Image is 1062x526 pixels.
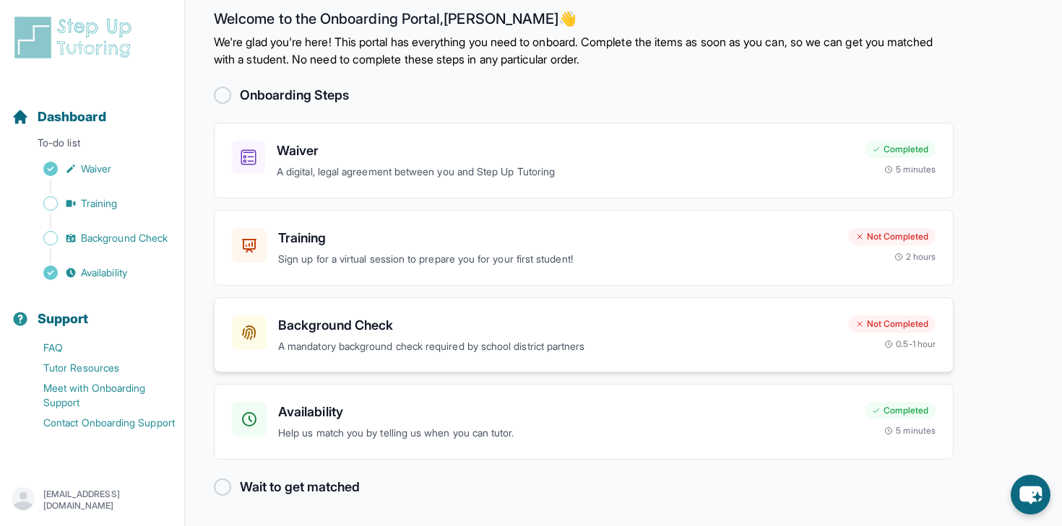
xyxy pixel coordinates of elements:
[214,33,954,68] p: We're glad you're here! This portal has everything you need to onboard. Complete the items as soo...
[214,384,954,460] a: AvailabilityHelp us match you by telling us when you can tutor.Completed5 minutes
[865,402,936,419] div: Completed
[1011,475,1050,514] button: chat-button
[12,338,184,358] a: FAQ
[240,85,349,105] h2: Onboarding Steps
[278,425,853,442] p: Help us match you by telling us when you can tutor.
[884,338,936,350] div: 0.5-1 hour
[278,228,837,248] h3: Training
[12,193,184,214] a: Training
[12,14,140,61] img: logo
[848,315,936,333] div: Not Completed
[278,251,837,268] p: Sign up for a virtual session to prepare you for your first student!
[6,136,178,156] p: To-do list
[12,159,184,179] a: Waiver
[884,425,936,437] div: 5 minutes
[81,162,111,176] span: Waiver
[12,413,184,433] a: Contact Onboarding Support
[12,107,106,127] a: Dashboard
[278,338,837,355] p: A mandatory background check required by school district partners
[6,286,178,335] button: Support
[214,10,954,33] h2: Welcome to the Onboarding Portal, [PERSON_NAME] 👋
[884,164,936,175] div: 5 minutes
[865,141,936,158] div: Completed
[81,266,127,280] span: Availability
[12,358,184,378] a: Tutor Resources
[277,141,853,161] h3: Waiver
[214,210,954,286] a: TrainingSign up for a virtual session to prepare you for your first student!Not Completed2 hours
[214,123,954,198] a: WaiverA digital, legal agreement between you and Step Up TutoringCompleted5 minutes
[278,315,837,336] h3: Background Check
[38,309,89,329] span: Support
[894,251,936,263] div: 2 hours
[81,231,168,245] span: Background Check
[240,477,360,497] h2: Wait to get matched
[81,196,118,211] span: Training
[6,84,178,133] button: Dashboard
[12,487,173,513] button: [EMAIL_ADDRESS][DOMAIN_NAME]
[277,164,853,180] p: A digital, legal agreement between you and Step Up Tutoring
[278,402,853,422] h3: Availability
[214,297,954,373] a: Background CheckA mandatory background check required by school district partnersNot Completed0.5...
[12,378,184,413] a: Meet with Onboarding Support
[43,488,173,512] p: [EMAIL_ADDRESS][DOMAIN_NAME]
[38,107,106,127] span: Dashboard
[848,228,936,245] div: Not Completed
[12,263,184,283] a: Availability
[12,228,184,248] a: Background Check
